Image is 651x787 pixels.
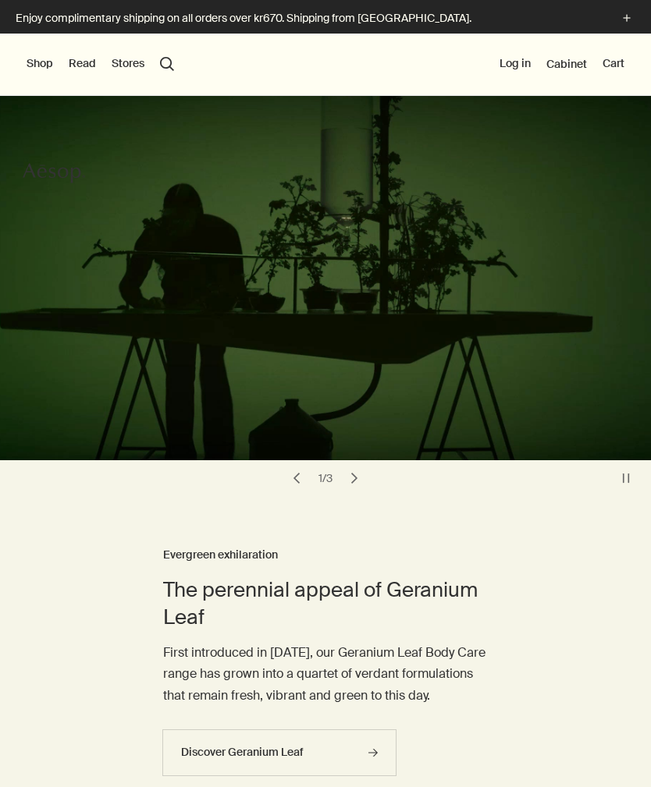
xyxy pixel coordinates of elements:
a: Discover Geranium Leaf [162,729,397,776]
button: Shop [27,56,53,72]
button: Read [69,56,96,72]
a: Aesop [23,161,85,189]
nav: primary [27,34,174,96]
svg: Aesop [23,161,85,185]
p: First introduced in [DATE], our Geranium Leaf Body Care range has grown into a quartet of verdant... [163,642,489,706]
button: Cart [603,56,624,72]
nav: supplementary [500,34,624,96]
p: Enjoy complimentary shipping on all orders over kr670. Shipping from [GEOGRAPHIC_DATA]. [16,10,603,27]
button: Log in [500,56,531,72]
h3: Evergreen exhilaration [163,546,489,565]
button: Stores [112,56,144,72]
button: previous slide [286,467,308,489]
a: Cabinet [546,57,587,71]
button: Open search [160,57,174,71]
h2: The perennial appeal of Geranium Leaf [163,576,489,630]
button: Enjoy complimentary shipping on all orders over kr670. Shipping from [GEOGRAPHIC_DATA]. [16,9,635,27]
button: next slide [343,467,365,489]
div: 1 / 3 [314,471,337,485]
button: pause [615,467,637,489]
